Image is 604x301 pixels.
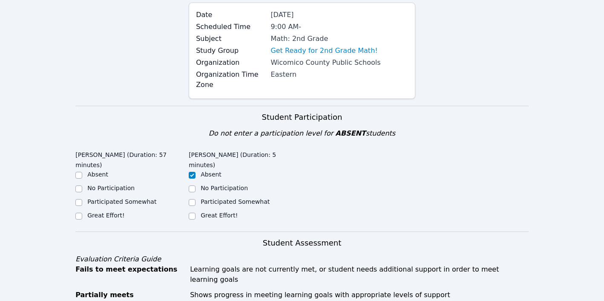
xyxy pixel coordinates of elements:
label: Participated Somewhat [87,198,156,205]
label: No Participation [201,185,248,191]
div: Wicomico County Public Schools [270,58,408,68]
div: Do not enter a participation level for students [75,128,529,139]
label: Study Group [196,46,265,56]
label: Date [196,10,265,20]
h3: Student Assessment [75,237,529,249]
label: Great Effort! [87,212,124,219]
a: Get Ready for 2nd Grade Math! [270,46,377,56]
div: [DATE] [270,10,408,20]
label: Organization Time Zone [196,69,265,90]
div: Learning goals are not currently met, or student needs additional support in order to meet learni... [190,264,529,285]
div: Fails to meet expectations [75,264,185,285]
label: No Participation [87,185,135,191]
label: Participated Somewhat [201,198,270,205]
h3: Student Participation [75,111,529,123]
div: 9:00 AM - [270,22,408,32]
label: Great Effort! [201,212,238,219]
label: Scheduled Time [196,22,265,32]
label: Organization [196,58,265,68]
legend: [PERSON_NAME] (Duration: 57 minutes) [75,147,189,170]
label: Absent [201,171,221,178]
label: Subject [196,34,265,44]
div: Evaluation Criteria Guide [75,254,529,264]
span: ABSENT [335,129,365,137]
div: Eastern [270,69,408,80]
legend: [PERSON_NAME] (Duration: 5 minutes) [189,147,302,170]
div: Math: 2nd Grade [270,34,408,44]
label: Absent [87,171,108,178]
